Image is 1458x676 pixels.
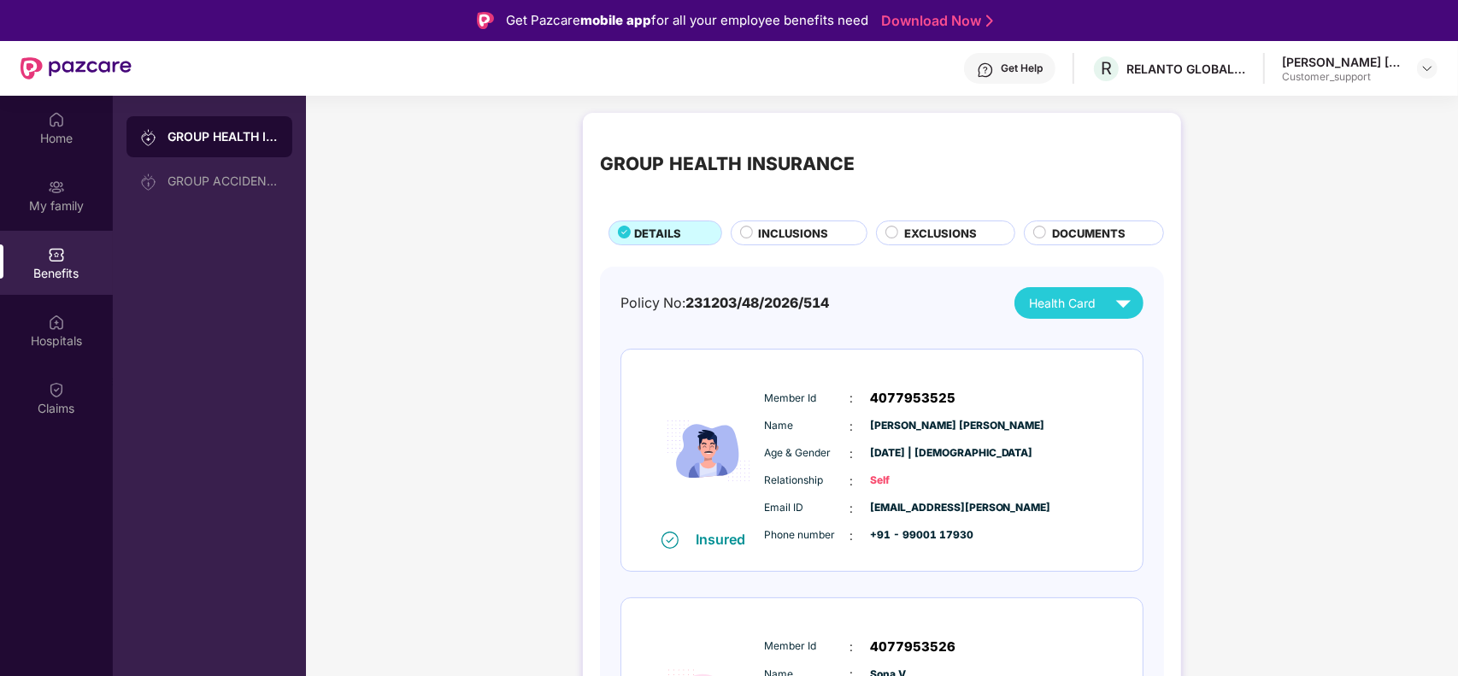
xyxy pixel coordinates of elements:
[657,372,760,530] img: icon
[48,381,65,398] img: svg+xml;base64,PHN2ZyBpZD0iQ2xhaW0iIHhtbG5zPSJodHRwOi8vd3d3LnczLm9yZy8yMDAwL3N2ZyIgd2lkdGg9IjIwIi...
[764,500,850,516] span: Email ID
[634,225,681,242] span: DETAILS
[48,314,65,331] img: svg+xml;base64,PHN2ZyBpZD0iSG9zcGl0YWxzIiB4bWxucz0iaHR0cDovL3d3dy53My5vcmcvMjAwMC9zdmciIHdpZHRoPS...
[168,128,279,145] div: GROUP HEALTH INSURANCE
[870,445,955,461] span: [DATE] | [DEMOGRAPHIC_DATA]
[764,473,850,489] span: Relationship
[764,391,850,407] span: Member Id
[850,499,853,518] span: :
[48,111,65,128] img: svg+xml;base64,PHN2ZyBpZD0iSG9tZSIgeG1sbnM9Imh0dHA6Ly93d3cudzMub3JnLzIwMDAvc3ZnIiB3aWR0aD0iMjAiIG...
[685,295,829,311] span: 231203/48/2026/514
[850,526,853,545] span: :
[1001,62,1043,75] div: Get Help
[870,500,955,516] span: [EMAIL_ADDRESS][PERSON_NAME]
[48,246,65,263] img: svg+xml;base64,PHN2ZyBpZD0iQmVuZWZpdHMiIHhtbG5zPSJodHRwOi8vd3d3LnczLm9yZy8yMDAwL3N2ZyIgd2lkdGg9Ij...
[1420,62,1434,75] img: svg+xml;base64,PHN2ZyBpZD0iRHJvcGRvd24tMzJ4MzIiIHhtbG5zPSJodHRwOi8vd3d3LnczLm9yZy8yMDAwL3N2ZyIgd2...
[870,473,955,489] span: Self
[140,173,157,191] img: svg+xml;base64,PHN2ZyB3aWR0aD0iMjAiIGhlaWdodD0iMjAiIHZpZXdCb3g9IjAgMCAyMCAyMCIgZmlsbD0ibm9uZSIgeG...
[506,10,868,31] div: Get Pazcare for all your employee benefits need
[850,389,853,408] span: :
[1101,58,1112,79] span: R
[140,129,157,146] img: svg+xml;base64,PHN2ZyB3aWR0aD0iMjAiIGhlaWdodD0iMjAiIHZpZXdCb3g9IjAgMCAyMCAyMCIgZmlsbD0ibm9uZSIgeG...
[1052,225,1126,242] span: DOCUMENTS
[850,638,853,656] span: :
[580,12,651,28] strong: mobile app
[168,174,279,188] div: GROUP ACCIDENTAL INSURANCE
[764,638,850,655] span: Member Id
[477,12,494,29] img: Logo
[759,225,829,242] span: INCLUSIONS
[870,388,955,409] span: 4077953525
[696,531,755,548] div: Insured
[1108,288,1138,318] img: svg+xml;base64,PHN2ZyB4bWxucz0iaHR0cDovL3d3dy53My5vcmcvMjAwMC9zdmciIHZpZXdCb3g9IjAgMCAyNCAyNCIgd2...
[1014,287,1143,319] button: Health Card
[1029,294,1096,313] span: Health Card
[977,62,994,79] img: svg+xml;base64,PHN2ZyBpZD0iSGVscC0zMngzMiIgeG1sbnM9Imh0dHA6Ly93d3cudzMub3JnLzIwMDAvc3ZnIiB3aWR0aD...
[1282,70,1402,84] div: Customer_support
[986,12,993,30] img: Stroke
[764,527,850,544] span: Phone number
[870,527,955,544] span: +91 - 99001 17930
[764,445,850,461] span: Age & Gender
[21,57,132,79] img: New Pazcare Logo
[661,532,679,549] img: svg+xml;base64,PHN2ZyB4bWxucz0iaHR0cDovL3d3dy53My5vcmcvMjAwMC9zdmciIHdpZHRoPSIxNiIgaGVpZ2h0PSIxNi...
[1282,54,1402,70] div: [PERSON_NAME] [PERSON_NAME]
[881,12,988,30] a: Download Now
[850,444,853,463] span: :
[600,150,855,179] div: GROUP HEALTH INSURANCE
[870,418,955,434] span: [PERSON_NAME] [PERSON_NAME]
[870,637,955,657] span: 4077953526
[850,417,853,436] span: :
[620,292,829,314] div: Policy No:
[850,472,853,491] span: :
[904,225,977,242] span: EXCLUSIONS
[764,418,850,434] span: Name
[1126,61,1246,77] div: RELANTO GLOBAL PRIVATE LIMITED
[48,179,65,196] img: svg+xml;base64,PHN2ZyB3aWR0aD0iMjAiIGhlaWdodD0iMjAiIHZpZXdCb3g9IjAgMCAyMCAyMCIgZmlsbD0ibm9uZSIgeG...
